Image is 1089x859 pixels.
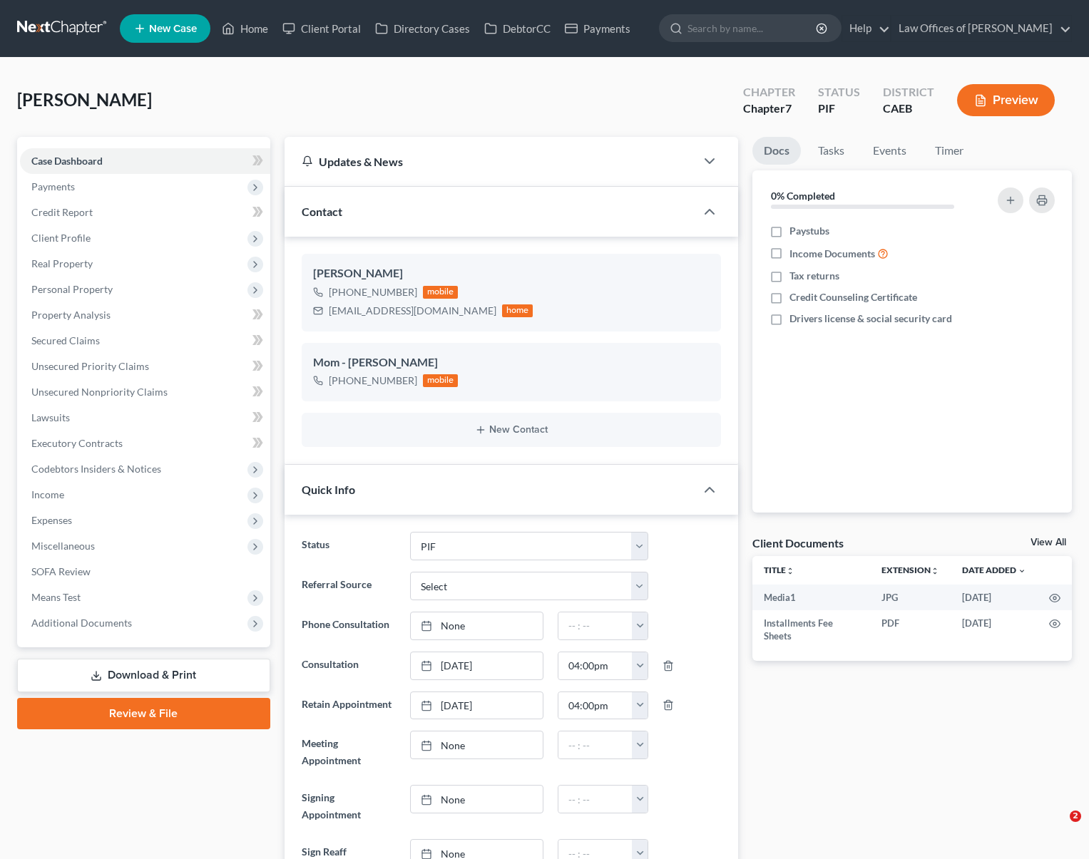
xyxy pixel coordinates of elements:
a: None [411,786,543,813]
a: SOFA Review [20,559,270,585]
a: Timer [924,137,975,165]
span: Unsecured Priority Claims [31,360,149,372]
a: Download & Print [17,659,270,692]
span: Income Documents [789,247,875,261]
span: Personal Property [31,283,113,295]
div: mobile [423,374,459,387]
a: Case Dashboard [20,148,270,174]
div: Chapter [743,101,795,117]
label: Referral Source [295,572,403,600]
a: Payments [558,16,638,41]
a: Review & File [17,698,270,729]
a: [DATE] [411,652,543,679]
a: Property Analysis [20,302,270,328]
span: Miscellaneous [31,540,95,552]
a: Credit Report [20,200,270,225]
a: [DATE] [411,692,543,719]
span: Real Property [31,257,93,269]
a: None [411,731,543,758]
div: [EMAIL_ADDRESS][DOMAIN_NAME] [329,304,496,318]
span: Quick Info [302,483,355,496]
span: Unsecured Nonpriority Claims [31,386,168,398]
a: Help [842,16,890,41]
label: Meeting Appointment [295,731,403,773]
span: Secured Claims [31,334,100,346]
a: View All [1031,537,1066,547]
a: DebtorCC [477,16,558,41]
span: 2 [1070,811,1081,822]
div: Updates & News [302,154,678,169]
span: Client Profile [31,232,91,244]
a: Extensionunfold_more [881,565,939,575]
span: Contact [302,205,342,218]
a: Law Offices of [PERSON_NAME] [891,16,1071,41]
span: Lawsuits [31,411,70,423]
span: Payments [31,180,75,192]
span: New Case [149,24,197,34]
div: District [883,84,934,101]
span: Executory Contracts [31,437,123,449]
a: Directory Cases [368,16,477,41]
span: Credit Counseling Certificate [789,290,917,304]
span: Expenses [31,514,72,526]
button: New Contact [313,424,710,436]
a: Client Portal [275,16,368,41]
a: Date Added expand_more [962,565,1026,575]
a: Home [215,16,275,41]
i: expand_more [1018,567,1026,575]
span: Tax returns [789,269,839,283]
a: Unsecured Nonpriority Claims [20,379,270,405]
span: Case Dashboard [31,155,103,167]
span: SOFA Review [31,565,91,577]
td: JPG [870,585,951,610]
span: Drivers license & social security card [789,312,952,326]
a: Titleunfold_more [764,565,794,575]
div: Chapter [743,84,795,101]
input: -- : -- [558,612,633,639]
span: Income [31,488,64,500]
a: Tasks [807,137,856,165]
a: Secured Claims [20,328,270,354]
input: -- : -- [558,652,633,679]
div: Client Documents [752,535,844,550]
div: PIF [818,101,860,117]
span: 7 [785,101,792,115]
input: -- : -- [558,786,633,813]
a: Unsecured Priority Claims [20,354,270,379]
i: unfold_more [931,567,939,575]
span: Paystubs [789,224,829,238]
td: [DATE] [951,610,1038,649]
a: Docs [752,137,801,165]
strong: 0% Completed [771,190,835,202]
button: Preview [957,84,1055,116]
div: [PHONE_NUMBER] [329,374,417,388]
div: Status [818,84,860,101]
div: [PERSON_NAME] [313,265,710,282]
a: Events [862,137,918,165]
div: Mom - [PERSON_NAME] [313,354,710,371]
span: [PERSON_NAME] [17,89,152,110]
td: Media1 [752,585,870,610]
label: Signing Appointment [295,785,403,828]
input: -- : -- [558,692,633,719]
input: -- : -- [558,731,633,758]
label: Status [295,532,403,560]
a: Lawsuits [20,405,270,431]
span: Property Analysis [31,309,111,321]
span: Means Test [31,591,81,603]
iframe: Intercom live chat [1041,811,1075,845]
input: Search by name... [687,15,818,41]
span: Credit Report [31,206,93,218]
span: Codebtors Insiders & Notices [31,463,161,475]
label: Phone Consultation [295,612,403,640]
a: Executory Contracts [20,431,270,456]
i: unfold_more [786,567,794,575]
td: PDF [870,610,951,649]
div: [PHONE_NUMBER] [329,285,417,299]
div: mobile [423,286,459,299]
div: home [502,304,533,317]
label: Retain Appointment [295,691,403,720]
span: Additional Documents [31,617,132,629]
div: CAEB [883,101,934,117]
td: [DATE] [951,585,1038,610]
